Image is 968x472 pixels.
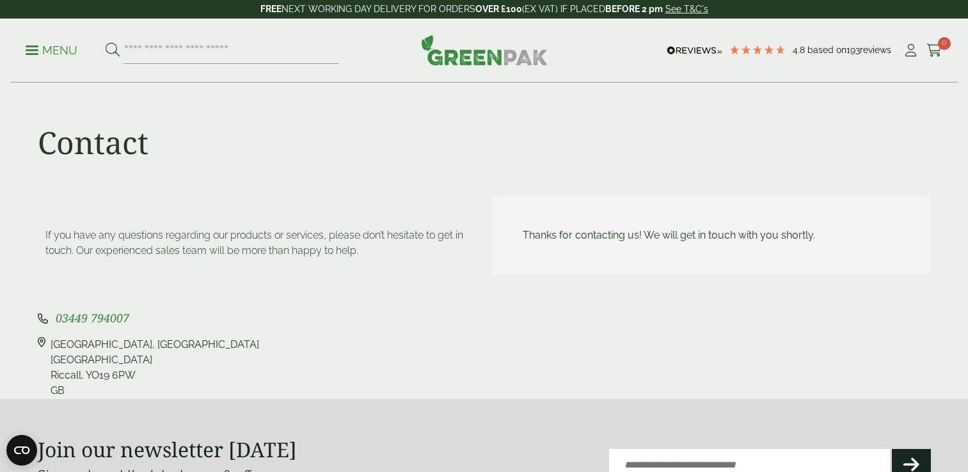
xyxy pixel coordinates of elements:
button: Open CMP widget [6,435,37,466]
p: If you have any questions regarding our products or services, please don’t hesitate to get in tou... [45,228,469,258]
a: Menu [26,43,77,56]
div: Thanks for contacting us! We will get in touch with you shortly. [523,228,900,243]
h1: Contact [38,124,148,161]
a: See T&C's [665,4,708,14]
span: reviews [860,45,891,55]
span: 0 [938,37,951,50]
img: REVIEWS.io [667,46,722,55]
i: My Account [903,44,919,57]
i: Cart [926,44,942,57]
p: Menu [26,43,77,58]
a: 03449 794007 [56,313,129,325]
span: 4.8 [793,45,807,55]
img: GreenPak Supplies [421,35,548,65]
div: 4.8 Stars [729,44,786,56]
strong: OVER £100 [475,4,522,14]
span: Based on [807,45,846,55]
span: 03449 794007 [56,310,129,326]
strong: Join our newsletter [DATE] [38,436,297,463]
div: [GEOGRAPHIC_DATA], [GEOGRAPHIC_DATA] [GEOGRAPHIC_DATA] Riccall, YO19 6PW GB [51,337,259,398]
span: 193 [846,45,860,55]
strong: BEFORE 2 pm [605,4,663,14]
a: 0 [926,41,942,60]
strong: FREE [260,4,282,14]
